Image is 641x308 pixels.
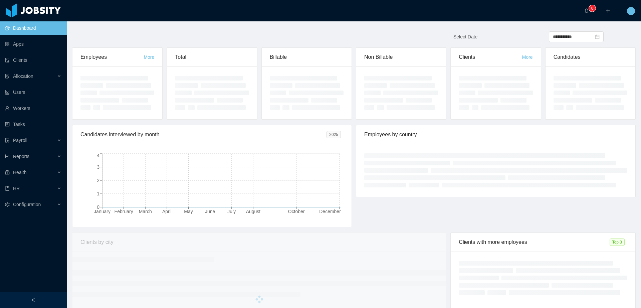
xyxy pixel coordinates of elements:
[13,138,27,143] span: Payroll
[139,209,152,214] tspan: March
[97,191,99,196] tspan: 1
[610,239,625,246] span: Top 3
[13,170,26,175] span: Health
[5,102,61,115] a: icon: userWorkers
[13,154,29,159] span: Reports
[5,186,10,191] i: icon: book
[5,154,10,159] i: icon: line-chart
[364,48,438,66] div: Non Billable
[595,34,600,39] i: icon: calendar
[175,48,249,66] div: Total
[13,73,33,79] span: Allocation
[5,37,61,51] a: icon: appstoreApps
[227,209,236,214] tspan: July
[97,178,99,183] tspan: 2
[584,8,589,13] i: icon: bell
[144,54,154,60] a: More
[5,138,10,143] i: icon: file-protect
[13,186,20,191] span: HR
[184,209,193,214] tspan: May
[319,209,341,214] tspan: December
[80,125,327,144] div: Candidates interviewed by month
[5,74,10,79] i: icon: solution
[246,209,261,214] tspan: August
[522,54,533,60] a: More
[364,125,627,144] div: Employees by country
[94,209,111,214] tspan: January
[453,34,477,39] span: Select Date
[5,53,61,67] a: icon: auditClients
[5,86,61,99] a: icon: robotUsers
[5,118,61,131] a: icon: profileTasks
[606,8,610,13] i: icon: plus
[459,233,609,252] div: Clients with more employees
[115,209,133,214] tspan: February
[162,209,172,214] tspan: April
[270,48,344,66] div: Billable
[459,48,522,66] div: Clients
[80,48,144,66] div: Employees
[5,21,61,35] a: icon: pie-chartDashboard
[205,209,215,214] tspan: June
[554,48,627,66] div: Candidates
[589,5,596,12] sup: 0
[97,164,99,170] tspan: 3
[288,209,305,214] tspan: October
[13,202,41,207] span: Configuration
[5,170,10,175] i: icon: medicine-box
[5,202,10,207] i: icon: setting
[629,7,633,15] span: H
[97,204,99,210] tspan: 0
[327,131,341,138] span: 2025
[97,153,99,158] tspan: 4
